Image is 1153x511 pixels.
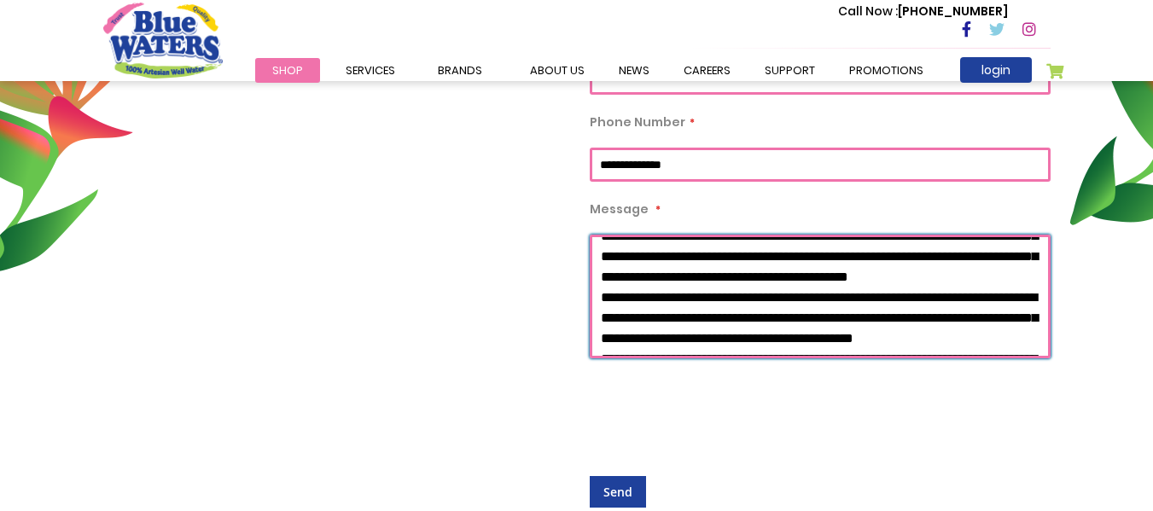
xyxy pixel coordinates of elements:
[832,58,940,83] a: Promotions
[513,58,602,83] a: about us
[748,58,832,83] a: support
[590,375,849,442] iframe: reCAPTCHA
[272,62,303,78] span: Shop
[590,200,649,218] span: Message
[960,57,1032,83] a: login
[667,58,748,83] a: careers
[346,62,395,78] span: Services
[838,3,898,20] span: Call Now :
[438,62,482,78] span: Brands
[590,113,685,131] span: Phone Number
[602,58,667,83] a: News
[603,484,632,500] span: Send
[590,476,646,508] button: Send
[838,3,1008,20] p: [PHONE_NUMBER]
[103,3,223,78] a: store logo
